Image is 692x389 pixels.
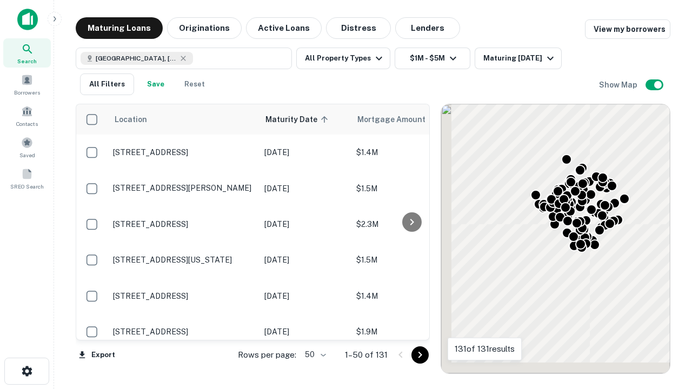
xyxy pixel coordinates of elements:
span: Mortgage Amount [357,113,440,126]
h6: Show Map [599,79,639,91]
p: $1.9M [356,326,464,338]
p: $1.5M [356,254,464,266]
span: Maturity Date [265,113,331,126]
img: capitalize-icon.png [17,9,38,30]
span: Contacts [16,119,38,128]
p: Rows per page: [238,348,296,361]
button: Lenders [395,17,460,39]
a: Saved [3,132,51,162]
th: Location [108,104,259,135]
span: Borrowers [14,88,40,97]
span: SREO Search [10,182,44,191]
a: View my borrowers [585,19,670,39]
button: Active Loans [246,17,322,39]
p: [DATE] [264,290,345,302]
a: Borrowers [3,70,51,99]
div: 50 [301,347,328,363]
p: [DATE] [264,326,345,338]
span: [GEOGRAPHIC_DATA], [GEOGRAPHIC_DATA], [GEOGRAPHIC_DATA] [96,53,177,63]
p: 131 of 131 results [455,343,515,356]
p: $1.4M [356,146,464,158]
a: Contacts [3,101,51,130]
th: Maturity Date [259,104,351,135]
button: Export [76,347,118,363]
span: Search [17,57,37,65]
button: All Property Types [296,48,390,69]
button: $1M - $5M [395,48,470,69]
p: [DATE] [264,183,345,194]
p: [STREET_ADDRESS][PERSON_NAME] [113,183,254,193]
p: $2.3M [356,218,464,230]
p: [DATE] [264,254,345,266]
button: Maturing [DATE] [475,48,562,69]
button: Go to next page [411,346,429,364]
p: [STREET_ADDRESS] [113,147,254,157]
p: [STREET_ADDRESS] [113,291,254,301]
p: [STREET_ADDRESS] [113,219,254,229]
iframe: Chat Widget [638,303,692,354]
th: Mortgage Amount [351,104,470,135]
button: Save your search to get updates of matches that match your search criteria. [138,73,173,95]
button: All Filters [80,73,134,95]
div: 0 0 [441,104,670,373]
p: $1.5M [356,183,464,194]
button: Reset [177,73,212,95]
button: [GEOGRAPHIC_DATA], [GEOGRAPHIC_DATA], [GEOGRAPHIC_DATA] [76,48,292,69]
a: Search [3,38,51,68]
p: [DATE] [264,146,345,158]
p: 1–50 of 131 [345,348,388,361]
p: [STREET_ADDRESS] [113,327,254,337]
button: Distress [326,17,391,39]
p: $1.4M [356,290,464,302]
p: [STREET_ADDRESS][US_STATE] [113,255,254,265]
span: Saved [19,151,35,159]
button: Originations [167,17,242,39]
p: [DATE] [264,218,345,230]
div: Maturing [DATE] [483,52,557,65]
a: SREO Search [3,164,51,193]
span: Location [114,113,147,126]
button: Maturing Loans [76,17,163,39]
